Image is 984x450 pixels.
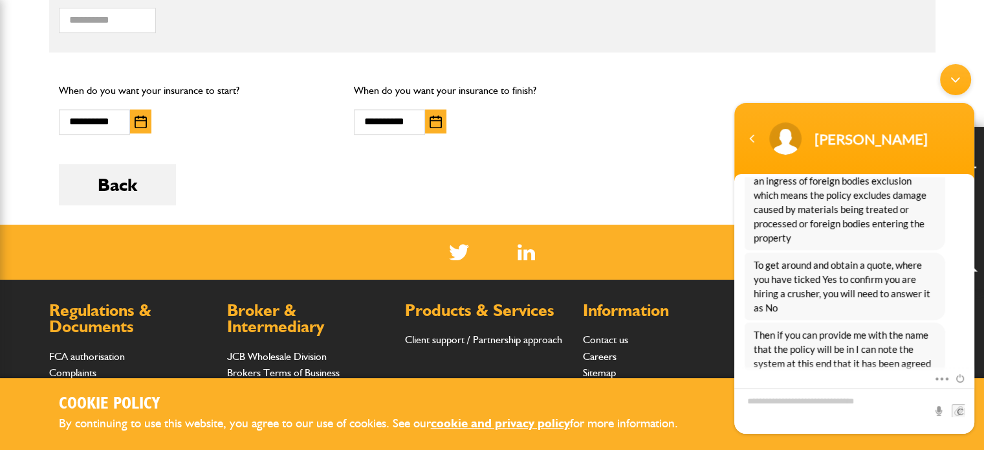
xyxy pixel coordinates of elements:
[583,333,628,346] a: Contact us
[49,366,96,379] a: Complaints
[135,115,147,128] img: Choose date
[405,302,570,319] h2: Products & Services
[354,82,630,99] p: When do you want your insurance to finish?
[49,302,214,335] h2: Regulations & Documents
[227,366,340,379] a: Brokers Terms of Business
[583,350,617,363] a: Careers
[405,333,562,346] a: Client support / Partnership approach
[59,82,335,99] p: When do you want your insurance to start?
[449,244,469,260] img: Twitter
[227,350,327,363] a: JCB Wholesale Division
[583,302,748,319] h2: Information
[49,350,125,363] a: FCA authorisation
[431,416,570,431] a: cookie and privacy policy
[430,115,442,128] img: Choose date
[518,244,535,260] img: Linked In
[518,244,535,260] a: LinkedIn
[59,394,699,414] h2: Cookie Policy
[227,302,392,335] h2: Broker & Intermediary
[583,366,616,379] a: Sitemap
[59,414,699,434] p: By continuing to use this website, you agree to our use of cookies. See our for more information.
[59,164,176,205] button: Back
[728,58,981,440] iframe: SalesIQ Chatwindow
